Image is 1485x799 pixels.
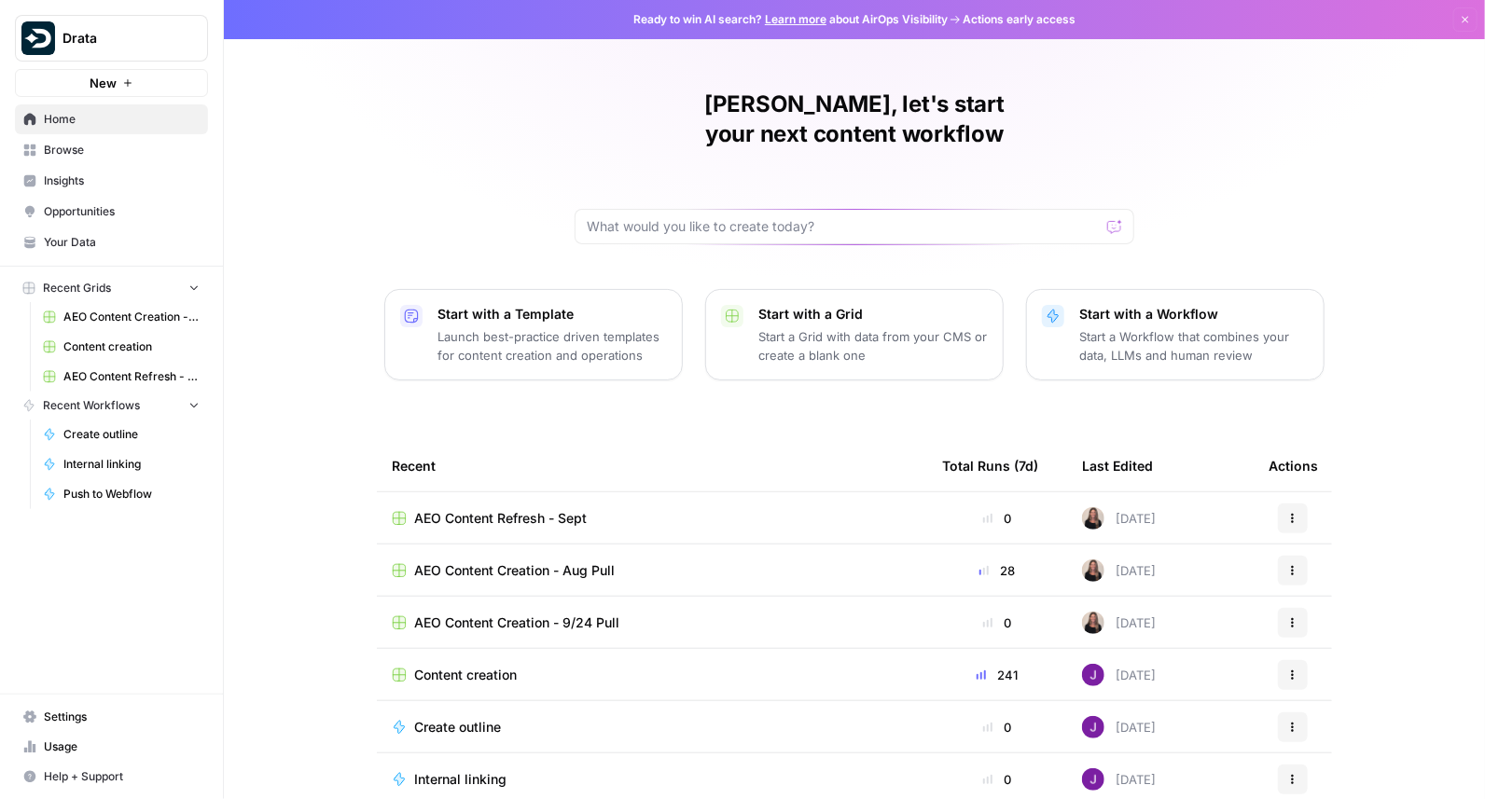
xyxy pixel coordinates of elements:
span: AEO Content Refresh - Sept [414,509,587,528]
img: Drata Logo [21,21,55,55]
button: Start with a WorkflowStart a Workflow that combines your data, LLMs and human review [1026,289,1325,380]
a: Internal linking [392,770,912,789]
span: AEO Content Refresh - Sept [63,368,200,385]
p: Start a Workflow that combines your data, LLMs and human review [1079,327,1309,365]
a: Create outline [35,420,208,449]
span: Push to Webflow [63,486,200,503]
img: nj1ssy6o3lyd6ijko0eoja4aphzn [1082,716,1104,738]
div: Total Runs (7d) [942,440,1038,491]
span: Recent Grids [43,280,111,296]
span: Your Data [44,234,200,251]
span: Ready to win AI search? about AirOps Visibility [633,11,948,28]
span: AEO Content Creation - Aug Pull [414,561,615,580]
div: Recent [392,440,912,491]
span: Browse [44,142,200,158]
a: AEO Content Refresh - Sept [35,362,208,392]
input: What would you like to create today? [587,217,1100,236]
a: AEO Content Refresh - Sept [392,509,912,528]
div: 0 [942,509,1052,528]
div: 0 [942,613,1052,632]
span: Insights [44,172,200,189]
span: Opportunities [44,203,200,220]
a: Push to Webflow [35,479,208,509]
button: New [15,69,208,97]
button: Start with a TemplateLaunch best-practice driven templates for content creation and operations [384,289,683,380]
img: i76g7m6bkb3ssn695xniyq35n1hb [1082,559,1104,582]
a: AEO Content Creation - Aug Pull [392,561,912,580]
span: Usage [44,738,200,755]
div: [DATE] [1082,716,1156,738]
span: Create outline [63,426,200,443]
div: [DATE] [1082,664,1156,686]
span: New [90,74,117,92]
div: Actions [1269,440,1318,491]
a: Browse [15,135,208,165]
span: Create outline [414,718,501,737]
button: Workspace: Drata [15,15,208,62]
a: Settings [15,702,208,732]
button: Help + Support [15,762,208,792]
div: 0 [942,770,1052,789]
div: [DATE] [1082,559,1156,582]
a: Learn more [765,12,826,26]
span: Settings [44,709,200,725]
button: Start with a GridStart a Grid with data from your CMS or create a blank one [705,289,1004,380]
span: Actions early access [963,11,1076,28]
a: Content creation [392,666,912,684]
a: Opportunities [15,197,208,227]
span: Content creation [414,666,517,684]
button: Recent Grids [15,274,208,302]
div: 28 [942,561,1052,580]
a: Content creation [35,332,208,362]
div: [DATE] [1082,768,1156,791]
a: AEO Content Creation - Aug Pull [35,302,208,332]
span: Internal linking [414,770,507,789]
div: Last Edited [1082,440,1153,491]
span: Home [44,111,200,128]
p: Start a Grid with data from your CMS or create a blank one [758,327,988,365]
button: Recent Workflows [15,392,208,420]
a: Internal linking [35,449,208,479]
p: Launch best-practice driven templates for content creation and operations [437,327,667,365]
a: AEO Content Creation - 9/24 Pull [392,613,912,632]
p: Start with a Workflow [1079,305,1309,324]
span: Internal linking [63,456,200,473]
a: Home [15,104,208,134]
span: Help + Support [44,768,200,785]
a: Your Data [15,227,208,257]
p: Start with a Grid [758,305,988,324]
h1: [PERSON_NAME], let's start your next content workflow [575,90,1134,149]
img: i76g7m6bkb3ssn695xniyq35n1hb [1082,612,1104,634]
a: Create outline [392,718,912,737]
span: AEO Content Creation - 9/24 Pull [414,613,619,632]
div: [DATE] [1082,507,1156,530]
img: nj1ssy6o3lyd6ijko0eoja4aphzn [1082,768,1104,791]
div: 0 [942,718,1052,737]
a: Usage [15,732,208,762]
div: [DATE] [1082,612,1156,634]
a: Insights [15,166,208,196]
div: 241 [942,666,1052,684]
span: Content creation [63,338,200,355]
span: AEO Content Creation - Aug Pull [63,309,200,325]
img: nj1ssy6o3lyd6ijko0eoja4aphzn [1082,664,1104,686]
span: Drata [62,29,175,48]
span: Recent Workflows [43,397,140,414]
img: i76g7m6bkb3ssn695xniyq35n1hb [1082,507,1104,530]
p: Start with a Template [437,305,667,324]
